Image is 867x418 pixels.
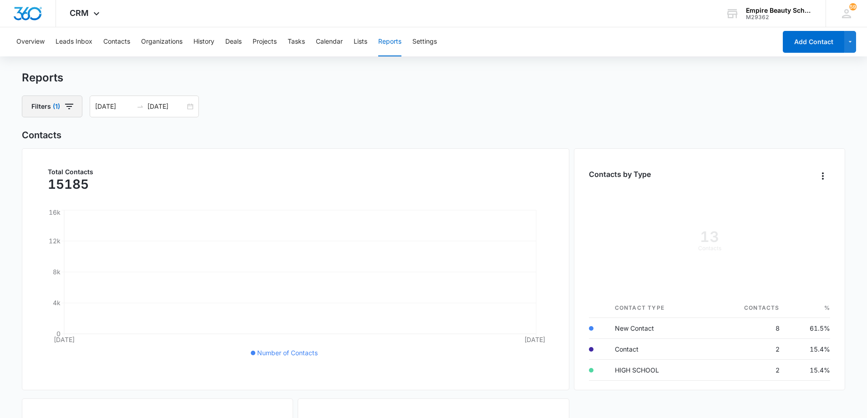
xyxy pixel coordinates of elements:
[787,298,831,318] th: %
[22,96,82,117] button: Filters(1)
[849,3,857,10] div: notifications count
[22,71,63,85] h1: Reports
[53,268,61,276] tspan: 8k
[137,103,144,110] span: to
[316,27,343,56] button: Calendar
[16,27,45,56] button: Overview
[608,339,709,360] td: Contact
[137,103,144,110] span: swap-right
[608,298,709,318] th: Contact Type
[193,27,214,56] button: History
[53,299,61,307] tspan: 4k
[141,27,183,56] button: Organizations
[53,103,60,110] span: (1)
[257,349,318,357] span: Number of Contacts
[709,339,787,360] td: 2
[608,381,709,402] td: APPT
[783,31,844,53] button: Add Contact
[709,360,787,381] td: 2
[225,27,242,56] button: Deals
[412,27,437,56] button: Settings
[48,169,93,175] p: Total Contacts
[49,237,61,245] tspan: 12k
[709,381,787,402] td: 1
[787,318,831,339] td: 61.5%
[54,336,75,343] tspan: [DATE]
[48,177,89,191] p: 15185
[56,330,61,337] tspan: 0
[608,318,709,339] td: New Contact
[816,169,830,183] button: Overflow Menu
[103,27,130,56] button: Contacts
[378,27,401,56] button: Reports
[56,27,92,56] button: Leads Inbox
[589,169,651,180] h3: Contacts by Type
[849,3,857,10] span: 59
[147,101,185,111] input: End date
[709,298,787,318] th: Contacts
[354,27,367,56] button: Lists
[95,101,133,111] input: Start date
[49,208,61,216] tspan: 16k
[787,339,831,360] td: 15.4%
[288,27,305,56] button: Tasks
[787,381,831,402] td: 7.7%
[253,27,277,56] button: Projects
[70,8,89,18] span: CRM
[709,318,787,339] td: 8
[608,360,709,381] td: HIGH SCHOOL
[746,14,812,20] div: account id
[746,7,812,14] div: account name
[787,360,831,381] td: 15.4%
[524,336,545,343] tspan: [DATE]
[22,128,846,142] h2: Contacts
